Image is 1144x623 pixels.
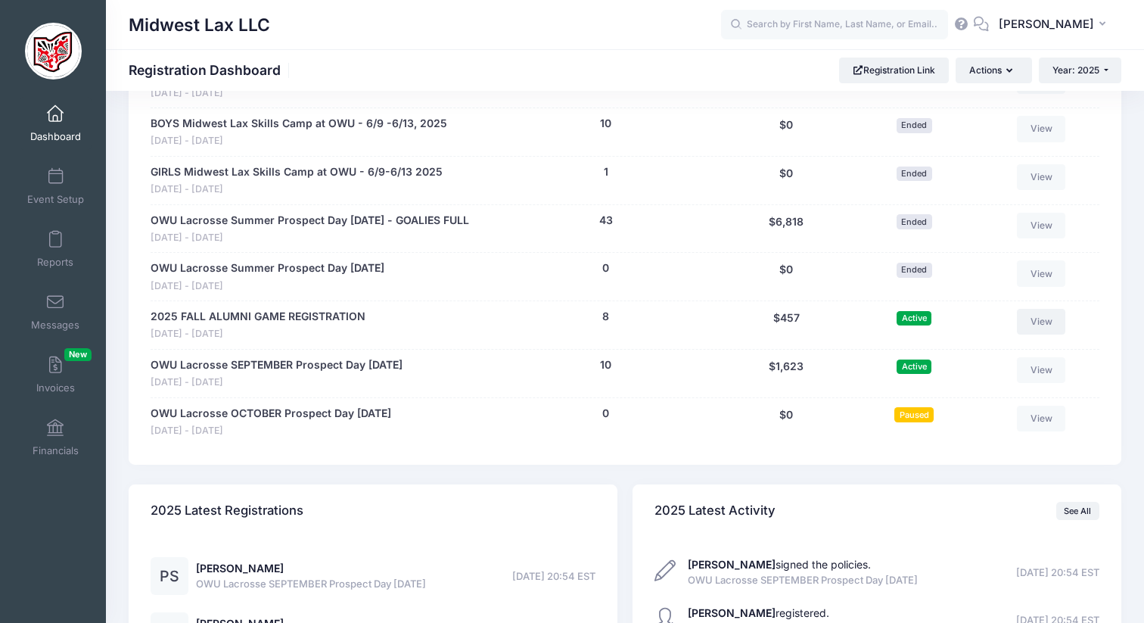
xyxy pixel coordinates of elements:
a: InvoicesNew [20,348,92,401]
a: View [1017,357,1065,383]
div: $0 [720,116,852,148]
span: Active [897,360,931,374]
span: Invoices [36,382,75,394]
span: [DATE] 20:54 EST [512,569,595,584]
button: 10 [600,357,611,373]
span: Ended [897,214,932,229]
a: View [1017,116,1065,142]
span: Ended [897,118,932,132]
div: $1,623 [720,357,852,390]
span: Active [897,311,931,326]
button: Actions [956,58,1031,83]
span: [DATE] - [DATE] [151,134,447,148]
button: 8 [602,309,609,325]
a: OWU Lacrosse OCTOBER Prospect Day [DATE] [151,406,391,422]
a: [PERSON_NAME]registered. [688,606,829,619]
h4: 2025 Latest Activity [654,490,776,533]
a: Messages [20,285,92,338]
a: View [1017,213,1065,238]
span: OWU Lacrosse SEPTEMBER Prospect Day [DATE] [196,577,426,592]
a: View [1017,164,1065,190]
button: 10 [600,116,611,132]
span: Financials [33,444,79,457]
button: Year: 2025 [1039,58,1121,83]
a: 2025 FALL ALUMNI GAME REGISTRATION [151,309,365,325]
button: 0 [602,260,609,276]
button: [PERSON_NAME] [989,8,1121,42]
a: GIRLS Midwest Lax Skills Camp at OWU - 6/9-6/13 2025 [151,164,443,180]
span: [DATE] - [DATE] [151,182,443,197]
a: Event Setup [20,160,92,213]
a: Financials [20,411,92,464]
a: [PERSON_NAME] [196,562,284,575]
a: OWU Lacrosse SEPTEMBER Prospect Day [DATE] [151,357,403,373]
a: View [1017,406,1065,431]
strong: [PERSON_NAME] [688,558,776,571]
div: $0 [720,164,852,197]
div: $0 [720,260,852,293]
a: OWU Lacrosse Summer Prospect Day [DATE] - GOALIES FULL [151,213,469,229]
span: [DATE] 20:54 EST [1016,565,1099,581]
div: PS [151,557,188,595]
a: Reports [20,223,92,276]
span: Messages [31,319,79,332]
span: Event Setup [27,193,84,206]
div: $457 [720,309,852,341]
div: $0 [720,406,852,438]
span: [DATE] - [DATE] [151,327,365,341]
span: [DATE] - [DATE] [151,279,384,294]
span: Year: 2025 [1052,64,1099,76]
span: Ended [897,263,932,277]
button: 1 [604,164,608,180]
button: 0 [602,406,609,422]
a: PS [151,571,188,584]
h1: Registration Dashboard [129,62,294,78]
img: Midwest Lax LLC [25,23,82,79]
strong: [PERSON_NAME] [688,606,776,619]
a: See All [1056,502,1099,520]
input: Search by First Name, Last Name, or Email... [721,10,948,40]
h4: 2025 Latest Registrations [151,490,303,533]
a: [PERSON_NAME]signed the policies. [688,558,871,571]
span: [DATE] - [DATE] [151,86,337,101]
span: [DATE] - [DATE] [151,424,391,438]
span: [DATE] - [DATE] [151,231,469,245]
span: [PERSON_NAME] [999,16,1094,33]
span: Dashboard [30,130,81,143]
h1: Midwest Lax LLC [129,8,270,42]
a: OWU Lacrosse Summer Prospect Day [DATE] [151,260,384,276]
span: Reports [37,256,73,269]
span: Ended [897,167,932,181]
span: Paused [894,407,934,422]
span: OWU Lacrosse SEPTEMBER Prospect Day [DATE] [688,573,918,588]
a: BOYS Midwest Lax Skills Camp at OWU - 6/9 -6/13, 2025 [151,116,447,132]
a: View [1017,260,1065,286]
a: Registration Link [839,58,949,83]
span: New [64,348,92,361]
div: $6,818 [720,213,852,245]
a: View [1017,309,1065,335]
a: Dashboard [20,97,92,150]
span: [DATE] - [DATE] [151,375,403,390]
button: 43 [599,213,613,229]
